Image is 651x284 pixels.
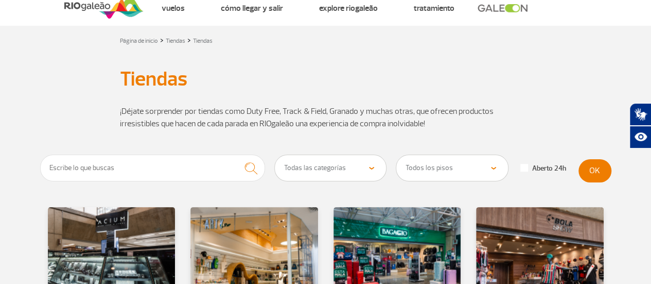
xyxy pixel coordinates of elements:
[162,3,185,13] a: Vuelos
[160,34,164,46] a: >
[414,3,454,13] a: Tratamiento
[187,34,191,46] a: >
[629,103,651,126] button: Abrir tradutor de língua de sinais.
[520,164,566,173] label: Aberto 24h
[629,126,651,148] button: Abrir recursos assistivos.
[120,105,532,130] p: ¡Déjate sorprender por tiendas como Duty Free, Track & Field, Granado y muchas otras, que ofrecen...
[221,3,283,13] a: Cómo llegar y salir
[120,37,158,45] a: Página de inicio
[40,155,266,181] input: Escribe lo que buscas
[319,3,378,13] a: Explore RIOgaleão
[629,103,651,148] div: Plugin de acessibilidade da Hand Talk.
[193,37,213,45] a: Tiendas
[120,70,532,88] h1: Tiendas
[578,159,611,182] button: OK
[166,37,185,45] a: Tiendas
